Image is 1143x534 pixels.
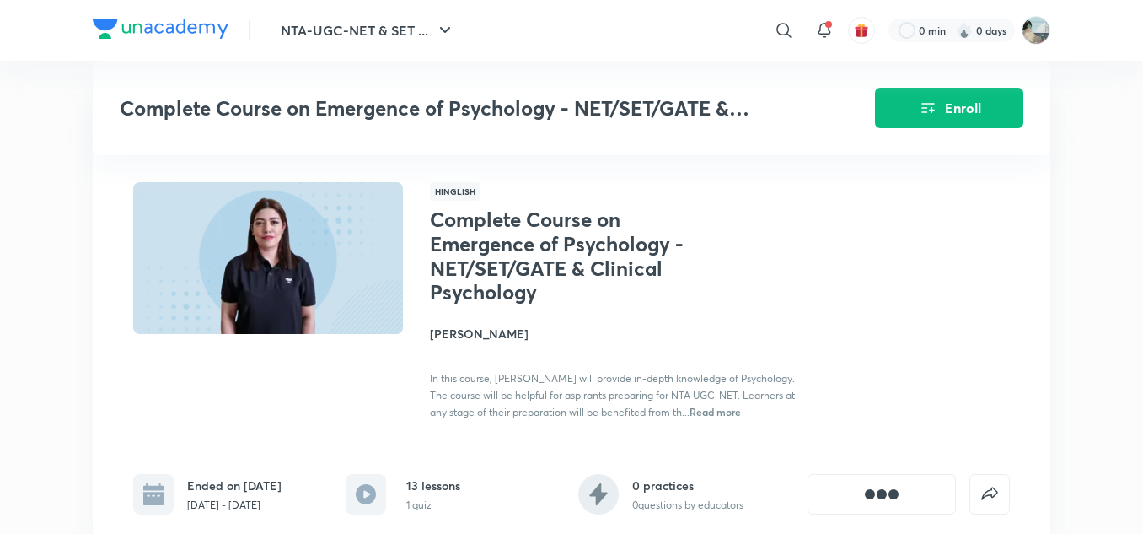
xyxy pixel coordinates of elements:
[271,13,465,47] button: NTA-UGC-NET & SET ...
[187,477,282,494] h6: Ended on [DATE]
[120,96,780,121] h3: Complete Course on Emergence of Psychology - NET/SET/GATE & Clinical Psychology
[430,325,808,343] h4: [PERSON_NAME]
[406,498,460,513] p: 1 quiz
[848,17,875,44] button: avatar
[131,181,405,336] img: Thumbnail
[632,498,743,513] p: 0 questions by educators
[430,208,706,305] h1: Complete Course on Emergence of Psychology - NET/SET/GATE & Clinical Psychology
[406,477,460,494] h6: 13 lessons
[969,474,1010,515] button: false
[93,19,228,39] img: Company Logo
[875,88,1023,128] button: Enroll
[187,498,282,513] p: [DATE] - [DATE]
[632,477,743,494] h6: 0 practices
[956,22,973,39] img: streak
[808,474,956,515] button: [object Object]
[93,19,228,43] a: Company Logo
[430,372,795,418] span: In this course, [PERSON_NAME] will provide in-depth knowledge of Psychology. The course will be h...
[854,23,869,38] img: avatar
[690,405,741,418] span: Read more
[1022,16,1050,45] img: Sanskrati Shresth
[430,182,480,201] span: Hinglish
